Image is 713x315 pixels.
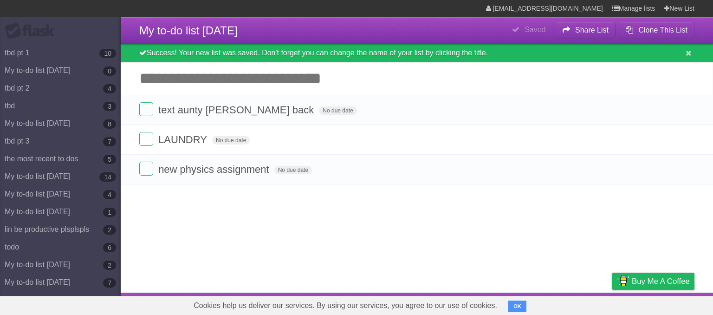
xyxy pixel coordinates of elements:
[103,155,116,164] b: 5
[103,119,116,129] b: 8
[103,66,116,76] b: 0
[319,106,356,115] span: No due date
[184,296,506,315] span: Cookies help us deliver our services. By using our services, you agree to our use of cookies.
[212,136,250,144] span: No due date
[638,26,687,34] b: Clone This List
[5,23,60,39] div: Flask
[575,26,609,34] b: Share List
[569,295,589,313] a: Terms
[103,243,116,252] b: 6
[158,164,271,175] span: new physics assignment
[519,295,557,313] a: Developers
[139,132,153,146] label: Done
[600,295,624,313] a: Privacy
[139,162,153,176] label: Done
[103,208,116,217] b: 1
[618,22,694,39] button: Clone This List
[274,166,312,174] span: No due date
[139,24,238,37] span: My to-do list [DATE]
[636,295,694,313] a: Suggest a feature
[632,273,690,289] span: Buy me a coffee
[99,49,116,58] b: 10
[121,44,713,62] div: Success! Your new list was saved. Don't forget you can change the name of your list by clicking t...
[139,102,153,116] label: Done
[489,295,508,313] a: About
[103,102,116,111] b: 3
[612,273,694,290] a: Buy me a coffee
[158,104,316,116] span: text aunty [PERSON_NAME] back
[617,273,629,289] img: Buy me a coffee
[525,26,545,33] b: Saved
[103,278,116,288] b: 7
[555,22,616,39] button: Share List
[103,225,116,235] b: 2
[99,172,116,182] b: 14
[103,84,116,93] b: 4
[158,134,209,145] span: LAUNDRY
[103,137,116,146] b: 7
[103,190,116,199] b: 4
[103,261,116,270] b: 2
[508,301,526,312] button: OK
